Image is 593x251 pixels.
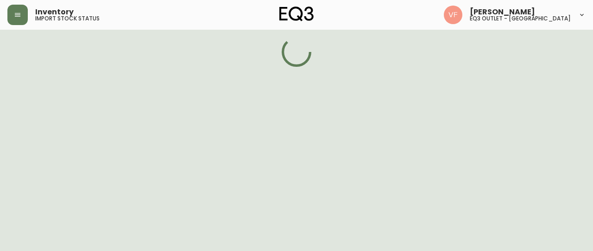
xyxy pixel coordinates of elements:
[470,8,535,16] span: [PERSON_NAME]
[470,16,571,21] h5: eq3 outlet - [GEOGRAPHIC_DATA]
[444,6,462,24] img: 83954825a82370567d732cff99fea37d
[35,8,74,16] span: Inventory
[279,6,314,21] img: logo
[35,16,100,21] h5: import stock status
